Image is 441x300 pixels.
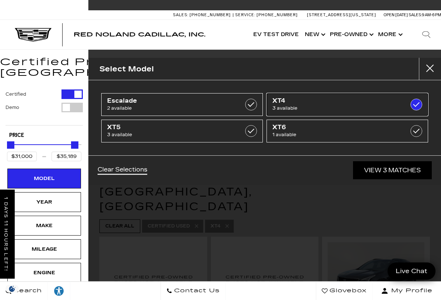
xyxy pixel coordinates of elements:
span: [PHONE_NUMBER] [257,13,298,17]
button: Close [419,58,441,80]
span: Escalade [107,97,234,105]
div: MileageMileage [7,239,81,259]
span: Glovebox [328,286,367,296]
span: [PHONE_NUMBER] [190,13,231,17]
a: XT61 available [267,120,428,142]
a: Service: [PHONE_NUMBER] [233,13,300,17]
span: Sales: [173,13,188,17]
a: Contact Us [160,282,226,300]
a: Explore your accessibility options [48,282,70,300]
span: Service: [235,13,255,17]
div: Year [26,198,63,206]
label: Demo [6,104,19,111]
div: Search [412,20,441,49]
span: 3 available [107,131,234,138]
img: Opt-Out Icon [4,285,21,293]
div: Maximum Price [71,141,78,149]
div: Mileage [26,245,63,253]
section: Click to Open Cookie Consent Modal [4,285,21,293]
a: Clear Selections [98,166,147,175]
span: Open [DATE] [384,13,408,17]
label: Certified [6,91,26,98]
span: 1 available [272,131,400,138]
a: View 3 Matches [353,161,432,179]
a: Glovebox [316,282,373,300]
span: XT6 [272,124,400,131]
div: EngineEngine [7,263,81,283]
h5: Price [9,132,79,139]
a: XT53 available [101,120,263,142]
a: [STREET_ADDRESS][US_STATE] [307,13,376,17]
div: Minimum Price [7,141,14,149]
span: XT4 [272,97,400,105]
div: Model [26,174,63,183]
button: More [375,20,404,49]
div: ModelModel [7,169,81,188]
span: My Profile [388,286,433,296]
a: XT43 available [267,93,428,116]
div: Engine [26,269,63,277]
span: XT5 [107,124,234,131]
span: 9 AM-6 PM [422,13,441,17]
span: 2 available [107,105,234,112]
img: Cadillac Dark Logo with Cadillac White Text [15,28,52,42]
a: Sales: [PHONE_NUMBER] [173,13,233,17]
div: MakeMake [7,216,81,236]
input: Minimum [7,152,37,161]
span: 3 available [272,105,400,112]
button: Open user profile menu [373,282,441,300]
span: Contact Us [172,286,220,296]
div: YearYear [7,192,81,212]
a: Pre-Owned [327,20,375,49]
div: Filter by Vehicle Type [6,89,83,125]
a: New [302,20,327,49]
a: Live Chat [388,262,435,280]
span: Search [11,286,42,296]
div: Explore your accessibility options [48,285,70,296]
a: EV Test Drive [250,20,302,49]
a: Escalade2 available [101,93,263,116]
a: Red Noland Cadillac, Inc. [74,32,205,38]
span: Red Noland Cadillac, Inc. [74,31,205,38]
h2: Select Model [99,63,154,75]
div: Price [7,139,81,161]
div: Make [26,222,63,230]
span: Live Chat [392,267,431,275]
span: Sales: [409,13,422,17]
input: Maximum [52,152,81,161]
